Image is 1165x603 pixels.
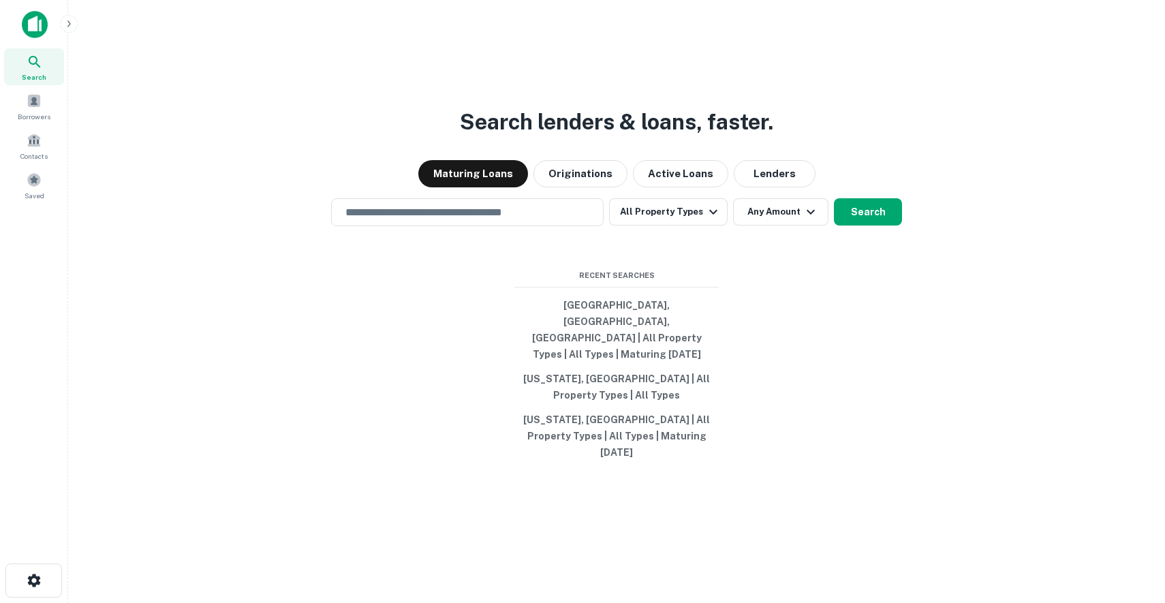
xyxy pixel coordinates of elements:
span: Borrowers [18,111,50,122]
button: Search [834,198,902,226]
button: All Property Types [609,198,728,226]
img: capitalize-icon.png [22,11,48,38]
a: Contacts [4,127,64,164]
span: Recent Searches [514,270,719,281]
span: Contacts [20,151,48,161]
span: Search [22,72,46,82]
h3: Search lenders & loans, faster. [460,106,773,138]
button: [GEOGRAPHIC_DATA], [GEOGRAPHIC_DATA], [GEOGRAPHIC_DATA] | All Property Types | All Types | Maturi... [514,293,719,367]
span: Saved [25,190,44,201]
button: Maturing Loans [418,160,528,187]
button: [US_STATE], [GEOGRAPHIC_DATA] | All Property Types | All Types | Maturing [DATE] [514,407,719,465]
button: [US_STATE], [GEOGRAPHIC_DATA] | All Property Types | All Types [514,367,719,407]
button: Active Loans [633,160,728,187]
button: Lenders [734,160,815,187]
a: Saved [4,167,64,204]
a: Borrowers [4,88,64,125]
button: Any Amount [733,198,828,226]
iframe: Chat Widget [1097,494,1165,559]
a: Search [4,48,64,85]
button: Originations [533,160,627,187]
